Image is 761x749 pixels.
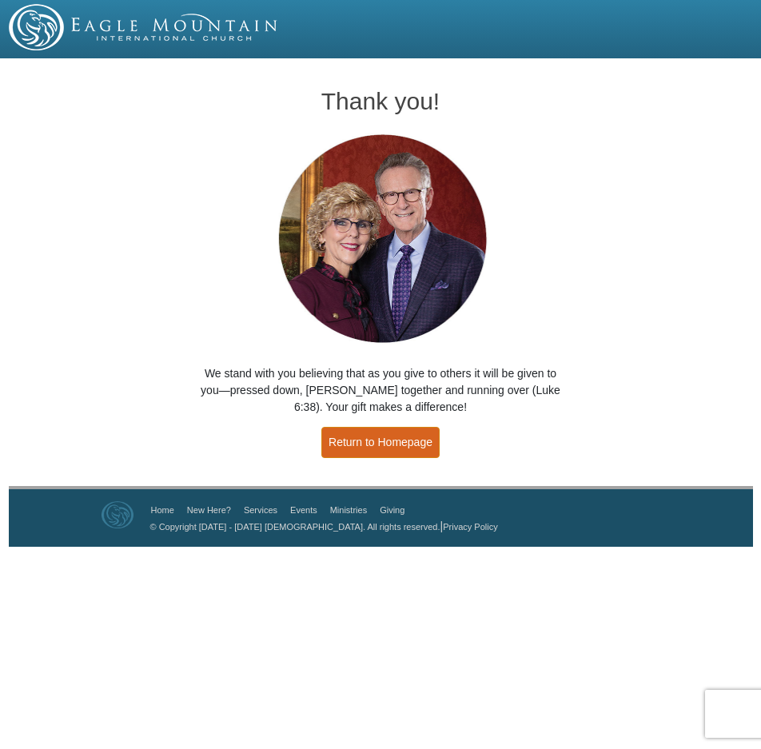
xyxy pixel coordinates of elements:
[145,518,498,535] p: |
[187,505,231,515] a: New Here?
[151,505,174,515] a: Home
[102,501,133,528] img: Eagle Mountain International Church
[330,505,367,515] a: Ministries
[443,522,497,532] a: Privacy Policy
[321,427,440,458] a: Return to Homepage
[263,129,499,349] img: Pastors George and Terri Pearsons
[380,505,404,515] a: Giving
[150,522,440,532] a: © Copyright [DATE] - [DATE] [DEMOGRAPHIC_DATA]. All rights reserved.
[9,4,279,50] img: EMIC
[199,88,563,114] h1: Thank you!
[199,365,563,416] p: We stand with you believing that as you give to others it will be given to you—pressed down, [PER...
[244,505,277,515] a: Services
[290,505,317,515] a: Events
